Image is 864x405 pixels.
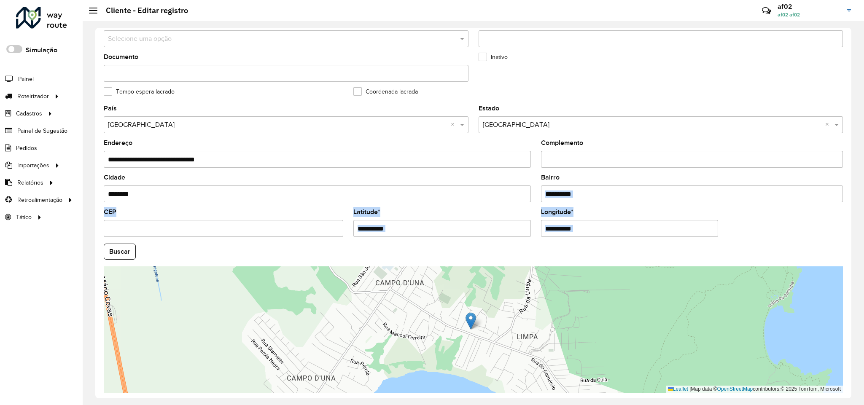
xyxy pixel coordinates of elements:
label: Latitude [353,207,380,217]
label: Complemento [541,138,583,148]
span: Painel [18,75,34,83]
a: Leaflet [668,386,688,392]
label: Cidade [104,172,125,182]
h3: af02 [778,3,841,11]
label: Endereço [104,138,132,148]
label: Longitude [541,207,573,217]
span: Tático [16,213,32,222]
label: Inativo [479,53,508,62]
a: Contato Rápido [757,2,775,20]
label: País [104,103,117,113]
span: Retroalimentação [17,196,62,204]
a: OpenStreetMap [717,386,753,392]
label: Bairro [541,172,560,182]
span: Painel de Sugestão [17,126,67,135]
div: Map data © contributors,© 2025 TomTom, Microsoft [666,386,843,393]
span: Pedidos [16,144,37,153]
button: Buscar [104,244,136,260]
span: af02 af02 [778,11,841,19]
label: Coordenada lacrada [353,87,418,96]
img: Marker [466,312,476,330]
span: Clear all [825,120,832,130]
span: Clear all [451,120,458,130]
label: Estado [479,103,499,113]
span: Relatórios [17,178,43,187]
label: Tempo espera lacrado [104,87,175,96]
label: Simulação [26,45,57,55]
span: Cadastros [16,109,42,118]
label: CEP [104,207,116,217]
span: Importações [17,161,49,170]
span: Roteirizador [17,92,49,101]
span: | [689,386,691,392]
h2: Cliente - Editar registro [97,6,188,15]
label: Documento [104,52,138,62]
